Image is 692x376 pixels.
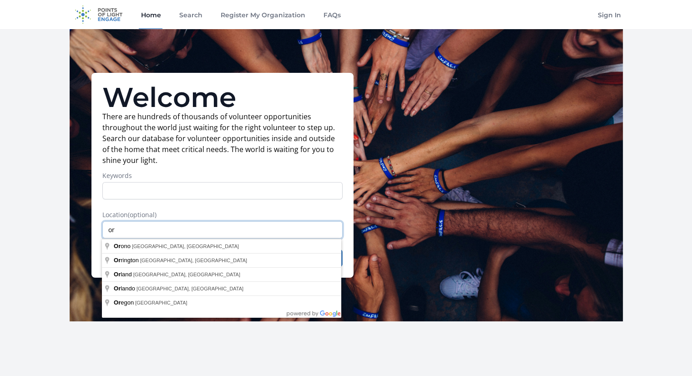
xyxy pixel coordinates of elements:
[128,210,157,219] span: (optional)
[136,286,243,291] span: [GEOGRAPHIC_DATA], [GEOGRAPHIC_DATA]
[102,171,343,180] label: Keywords
[114,299,135,306] span: egon
[114,243,132,249] span: ono
[102,221,343,239] input: Enter a location
[140,258,247,263] span: [GEOGRAPHIC_DATA], [GEOGRAPHIC_DATA]
[114,271,133,278] span: land
[114,257,121,264] span: Or
[114,285,121,292] span: Or
[133,272,240,277] span: [GEOGRAPHIC_DATA], [GEOGRAPHIC_DATA]
[102,84,343,111] h1: Welcome
[135,300,187,305] span: [GEOGRAPHIC_DATA]
[102,111,343,166] p: There are hundreds of thousands of volunteer opportunities throughout the world just waiting for ...
[102,210,343,219] label: Location
[114,243,121,249] span: Or
[114,271,121,278] span: Or
[114,257,140,264] span: rington
[114,299,121,306] span: Or
[114,285,136,292] span: lando
[132,244,239,249] span: [GEOGRAPHIC_DATA], [GEOGRAPHIC_DATA]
